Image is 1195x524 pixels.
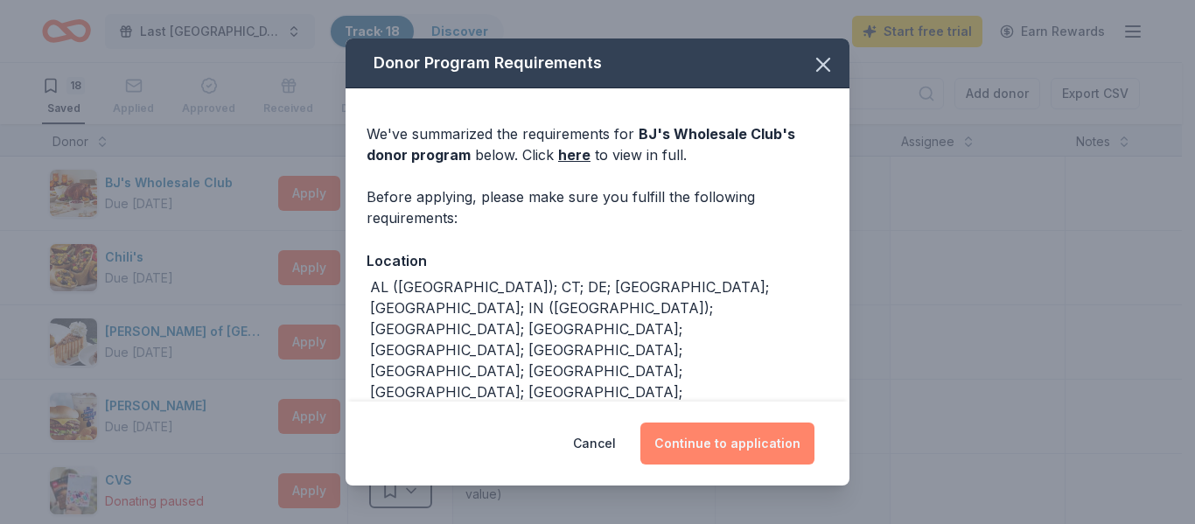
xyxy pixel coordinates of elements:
button: Cancel [573,423,616,465]
a: here [558,144,591,165]
div: Location [367,249,828,272]
div: Before applying, please make sure you fulfill the following requirements: [367,186,828,228]
button: Continue to application [640,423,814,465]
div: Donor Program Requirements [346,38,849,88]
div: We've summarized the requirements for below. Click to view in full. [367,123,828,165]
div: AL ([GEOGRAPHIC_DATA]); CT; DE; [GEOGRAPHIC_DATA]; [GEOGRAPHIC_DATA]; IN ([GEOGRAPHIC_DATA]); [GE... [370,276,828,465]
